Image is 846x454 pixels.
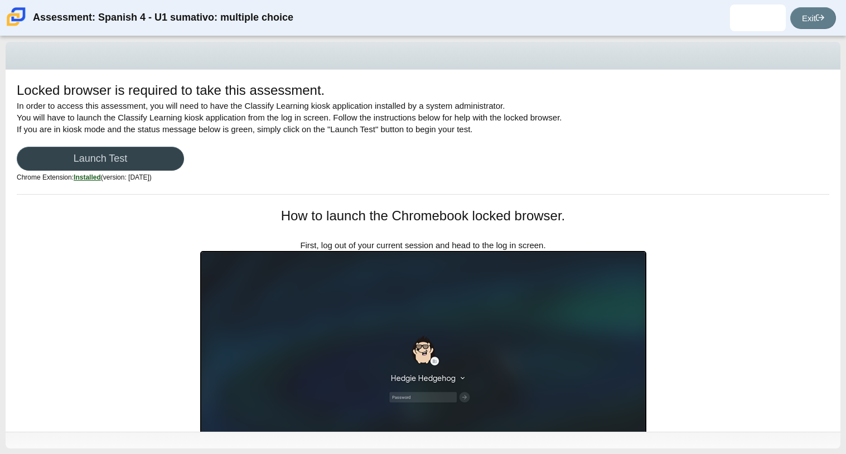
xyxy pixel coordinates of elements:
[4,21,28,30] a: Carmen School of Science & Technology
[17,81,325,100] h1: Locked browser is required to take this assessment.
[790,7,836,29] a: Exit
[749,9,767,27] img: aldo.lechuga.2jzpbt
[17,81,829,194] div: In order to access this assessment, you will need to have the Classify Learning kiosk application...
[74,173,101,181] u: Installed
[4,5,28,28] img: Carmen School of Science & Technology
[17,147,184,171] a: Launch Test
[200,206,646,225] h1: How to launch the Chromebook locked browser.
[74,173,152,181] span: (version: [DATE])
[33,4,293,31] div: Assessment: Spanish 4 - U1 sumativo: multiple choice
[17,173,152,181] small: Chrome Extension:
